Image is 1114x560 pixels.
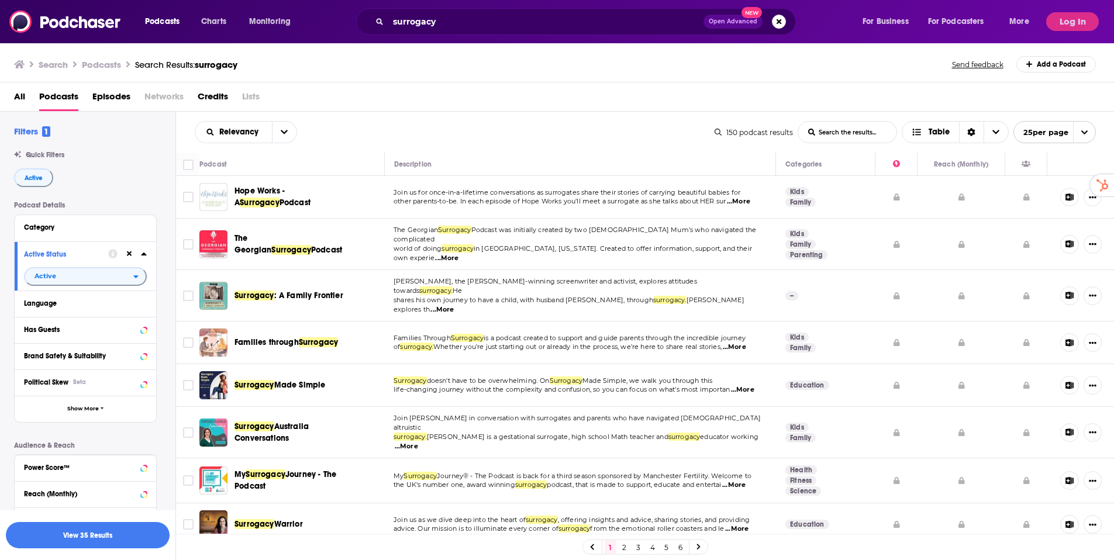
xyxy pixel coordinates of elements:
[582,376,712,385] span: Made Simple, we walk you through this
[394,472,403,480] span: My
[6,522,170,548] button: View 35 Results
[427,376,550,385] span: doesn't have to be overwhelming. On
[24,348,147,363] button: Brand Safety & Suitability
[515,481,547,489] span: surrogacy
[785,343,816,352] a: Family
[558,516,750,524] span: , offering insights and advice, sharing stories, and providing
[234,469,336,491] span: Journey - The Podcast
[949,60,1007,70] button: Send feedback
[700,433,758,441] span: educator working
[785,229,809,238] a: Kids
[82,59,121,70] h3: Podcasts
[272,122,296,143] button: open menu
[234,469,246,479] span: My
[725,524,749,534] span: ...More
[135,59,237,70] a: Search Results:surrogacy
[1001,12,1044,31] button: open menu
[722,481,746,490] span: ...More
[785,291,798,300] p: --
[902,121,1009,143] h2: Choose View
[1084,423,1102,442] button: Show More Button
[24,490,137,498] div: Reach (Monthly)
[183,239,194,250] span: Toggle select row
[1084,515,1102,534] button: Show More Button
[394,334,451,342] span: Families Through
[24,267,147,286] button: open menu
[274,380,326,390] span: Made Simple
[715,128,793,137] div: 150 podcast results
[195,121,297,143] h2: Choose List sort
[26,151,64,159] span: Quick Filters
[430,305,454,314] span: ...More
[234,290,343,302] a: Surrogacy: A Family Frontier
[1009,13,1029,30] span: More
[145,13,180,30] span: Podcasts
[633,540,644,554] a: 3
[234,469,363,492] a: MySurrogacyJourney - The Podcast
[703,15,763,29] button: Open AdvancedNew
[1084,471,1102,490] button: Show More Button
[14,126,50,137] h2: Filters
[388,12,703,31] input: Search podcasts, credits, & more...
[647,540,658,554] a: 4
[92,87,130,111] span: Episodes
[39,87,78,111] a: Podcasts
[24,296,147,310] button: Language
[271,245,311,255] span: Surrogacy
[741,7,763,18] span: New
[394,414,761,431] span: Join [PERSON_NAME] in conversation with surrogates and parents who have navigated [DEMOGRAPHIC_DA...
[14,87,25,111] a: All
[183,192,194,202] span: Toggle select row
[1084,286,1102,305] button: Show More Button
[394,226,438,234] span: The Georgian
[14,201,157,209] p: Podcast Details
[403,472,437,480] span: Surrogacy
[194,12,233,31] a: Charts
[24,299,139,307] div: Language
[280,198,311,208] span: Podcast
[274,519,303,529] span: Warrior
[785,465,817,475] a: Health
[199,419,227,447] img: Surrogacy Australia Conversations
[558,524,591,533] span: surrogacy
[234,337,338,348] a: Families throughSurrogacy
[590,524,724,533] span: from the emotional roller coasters and le
[619,540,630,554] a: 2
[394,385,730,393] span: life-changing journey without the complexity and confusion, so you can focus on what's most importan
[854,12,923,31] button: open menu
[395,442,418,451] span: ...More
[394,433,427,441] span: surrogacy.
[199,282,227,310] img: Surrogacy: A Family Frontier
[526,516,558,524] span: surrogacy
[394,244,442,253] span: world of doing
[14,441,157,450] p: Audience & Reach
[934,157,988,171] div: Reach (Monthly)
[1046,12,1099,31] button: Log In
[929,128,950,136] span: Table
[183,519,194,530] span: Toggle select row
[219,128,263,136] span: Relevancy
[199,183,227,211] a: Hope Works - A Surrogacy Podcast
[605,540,616,554] a: 1
[137,12,195,31] button: open menu
[785,486,821,496] a: Science
[928,13,984,30] span: For Podcasters
[183,380,194,390] span: Toggle select row
[198,87,228,111] a: Credits
[438,226,471,234] span: Surrogacy
[785,240,816,249] a: Family
[367,8,807,35] div: Search podcasts, credits, & more...
[1022,157,1030,171] div: Has Guests
[394,188,740,196] span: Join us for once-in-a-lifetime conversations as surrogates share their stories of carrying beauti...
[199,466,227,495] img: My Surrogacy Journey - The Podcast
[920,12,1001,31] button: open menu
[394,376,427,385] span: Surrogacy
[394,516,526,524] span: Join us as we dive deep into the heart of
[394,226,756,243] span: Podcast was initially created by two [DEMOGRAPHIC_DATA] Mum’s who navigated the complicated
[24,267,147,286] h2: filter dropdown
[24,220,147,234] button: Category
[135,59,237,70] div: Search Results:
